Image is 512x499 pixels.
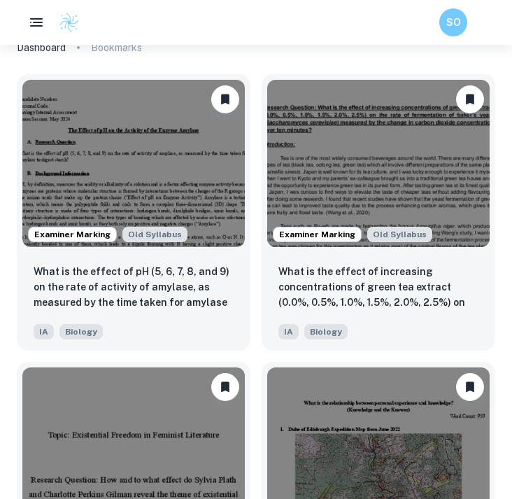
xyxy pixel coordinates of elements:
p: Bookmarks [91,40,142,55]
a: Clastify logo [50,12,80,33]
img: Biology IA example thumbnail: What is the effect of pH (5, 6, 7, 8, an [22,80,245,247]
img: Clastify logo [59,12,80,33]
span: Examiner Marking [29,228,116,241]
span: IA [34,324,54,339]
a: Examiner MarkingStarting from the May 2025 session, the Biology IA requirements have changed. It'... [17,74,250,351]
span: Old Syllabus [367,227,432,242]
p: What is the effect of increasing concentrations of green tea extract (0.0%, 0.5%, 1.0%, 1.5%, 2.0... [278,264,478,311]
h6: SO [446,15,462,30]
button: Unbookmark [211,85,239,113]
span: Examiner Marking [273,228,361,241]
button: Unbookmark [211,373,239,401]
span: Old Syllabus [122,227,187,242]
button: Unbookmark [456,85,484,113]
span: IA [278,324,299,339]
div: Starting from the May 2025 session, the Biology IA requirements have changed. It's OK to refer to... [367,227,432,242]
p: What is the effect of pH (5, 6, 7, 8, and 9) on the rate of activity of amylase, as measured by t... [34,264,234,311]
span: Biology [59,324,103,339]
span: Biology [304,324,348,339]
div: Starting from the May 2025 session, the Biology IA requirements have changed. It's OK to refer to... [122,227,187,242]
img: Biology IA example thumbnail: What is the effect of increasing concent [267,80,490,247]
a: Examiner MarkingStarting from the May 2025 session, the Biology IA requirements have changed. It'... [262,74,495,351]
button: SO [439,8,467,36]
button: Unbookmark [456,373,484,401]
a: Dashboard [17,38,66,57]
